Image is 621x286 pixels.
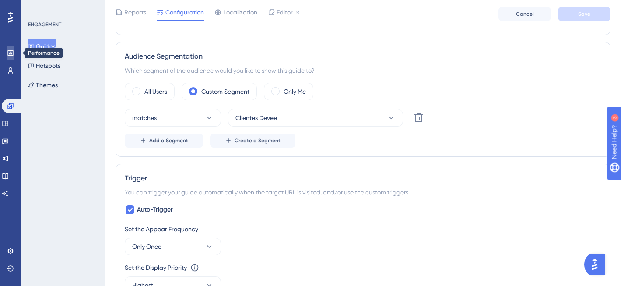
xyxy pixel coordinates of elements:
[125,134,203,148] button: Add a Segment
[149,137,188,144] span: Add a Segment
[137,205,173,215] span: Auto-Trigger
[125,238,221,255] button: Only Once
[61,4,63,11] div: 3
[165,7,204,18] span: Configuration
[498,7,551,21] button: Cancel
[125,109,221,127] button: matches
[228,109,403,127] button: Clientes Devee
[516,11,534,18] span: Cancel
[28,77,58,93] button: Themes
[28,39,56,54] button: Guides
[28,58,60,74] button: Hotspots
[223,7,257,18] span: Localization
[125,262,187,273] div: Set the Display Priority
[584,251,610,278] iframe: UserGuiding AI Assistant Launcher
[125,51,601,62] div: Audience Segmentation
[132,241,161,252] span: Only Once
[132,113,157,123] span: matches
[125,187,601,198] div: You can trigger your guide automatically when the target URL is visited, and/or use the custom tr...
[124,7,146,18] span: Reports
[210,134,295,148] button: Create a Segment
[144,86,167,97] label: All Users
[235,113,277,123] span: Clientes Devee
[125,224,601,234] div: Set the Appear Frequency
[284,86,306,97] label: Only Me
[235,137,281,144] span: Create a Segment
[21,2,55,13] span: Need Help?
[277,7,293,18] span: Editor
[125,173,601,184] div: Trigger
[578,11,590,18] span: Save
[125,65,601,76] div: Which segment of the audience would you like to show this guide to?
[28,21,61,28] div: ENGAGEMENT
[201,86,249,97] label: Custom Segment
[558,7,610,21] button: Save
